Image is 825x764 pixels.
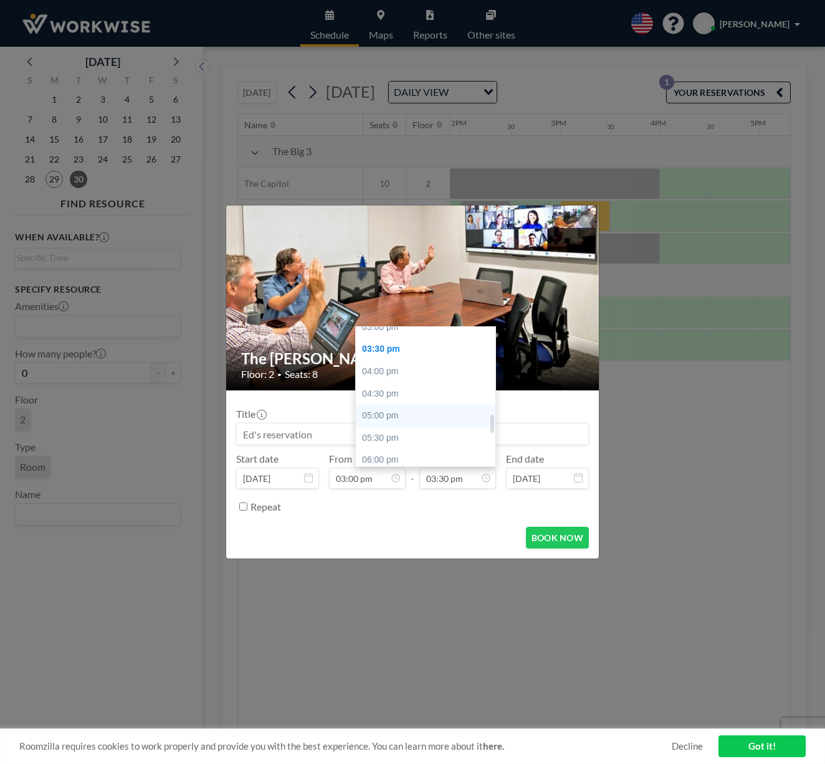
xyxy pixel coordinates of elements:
[356,449,499,471] div: 06:00 pm
[356,338,499,361] div: 03:30 pm
[241,368,274,380] span: Floor: 2
[277,370,282,379] span: •
[356,383,499,405] div: 04:30 pm
[329,453,352,465] label: From
[526,527,589,549] button: BOOK NOW
[19,740,672,752] span: Roomzilla requires cookies to work properly and provide you with the best experience. You can lea...
[411,457,414,484] span: -
[241,349,585,368] h2: The [PERSON_NAME]
[506,453,544,465] label: End date
[483,740,504,752] a: here.
[236,453,279,465] label: Start date
[356,316,499,339] div: 03:00 pm
[237,423,588,445] input: Ed's reservation
[356,427,499,450] div: 05:30 pm
[672,740,703,752] a: Decline
[356,361,499,383] div: 04:00 pm
[236,408,265,420] label: Title
[718,735,806,757] a: Got it!
[226,158,600,438] img: 537.jpg
[250,501,281,513] label: Repeat
[356,405,499,427] div: 05:00 pm
[285,368,318,380] span: Seats: 8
